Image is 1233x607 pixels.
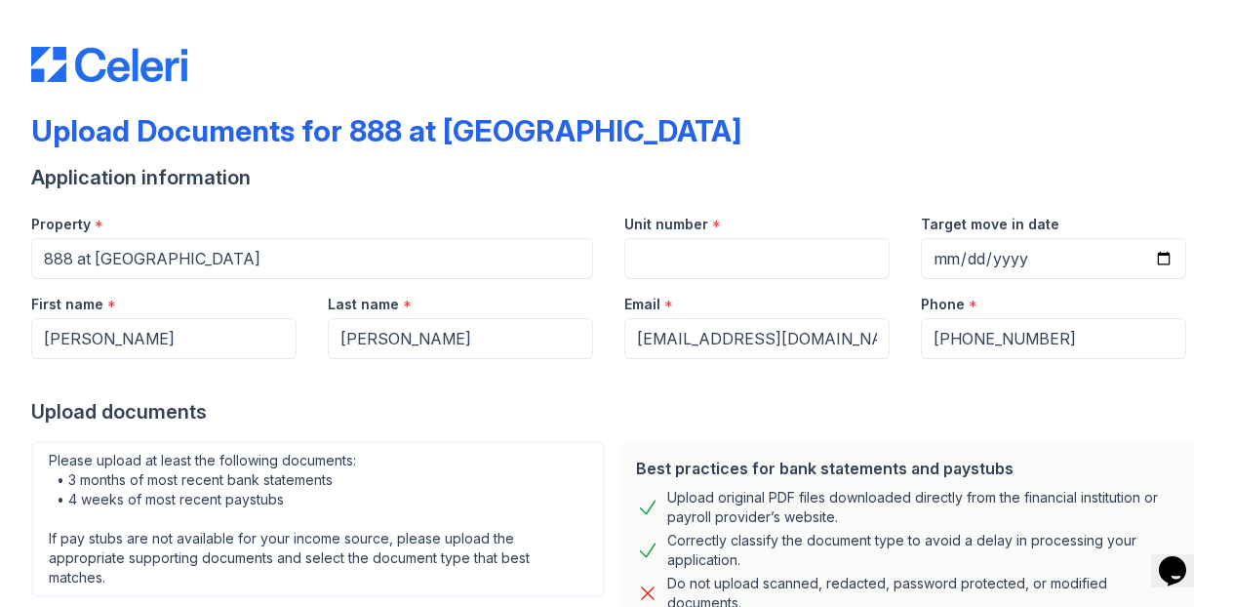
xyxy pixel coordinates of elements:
[31,295,103,314] label: First name
[624,295,660,314] label: Email
[31,441,605,597] div: Please upload at least the following documents: • 3 months of most recent bank statements • 4 wee...
[921,215,1059,234] label: Target move in date
[31,215,91,234] label: Property
[667,488,1178,527] div: Upload original PDF files downloaded directly from the financial institution or payroll provider’...
[31,398,1202,425] div: Upload documents
[636,457,1178,480] div: Best practices for bank statements and paystubs
[31,113,741,148] div: Upload Documents for 888 at [GEOGRAPHIC_DATA]
[31,164,1202,191] div: Application information
[667,531,1178,570] div: Correctly classify the document type to avoid a delay in processing your application.
[1151,529,1213,587] iframe: chat widget
[624,215,708,234] label: Unit number
[328,295,399,314] label: Last name
[31,47,187,82] img: CE_Logo_Blue-a8612792a0a2168367f1c8372b55b34899dd931a85d93a1a3d3e32e68fde9ad4.png
[921,295,965,314] label: Phone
